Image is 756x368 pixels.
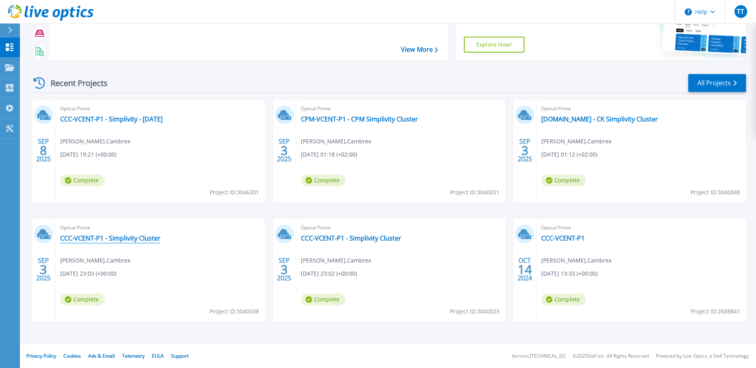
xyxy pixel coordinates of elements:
span: Project ID: 3040023 [450,307,499,316]
li: © 2025 Dell Inc. All Rights Reserved [573,354,649,359]
span: Optical Prime [60,104,260,113]
li: Version: [TECHNICAL_ID] [512,354,566,359]
span: Project ID: 3040038 [210,307,259,316]
div: SEP 2025 [517,136,532,165]
a: [DOMAIN_NAME] - CK Simplivity Cluster [541,115,658,123]
span: 3 [521,147,528,154]
a: Telemetry [122,352,145,359]
span: Complete [60,294,105,305]
a: Explore Now! [464,37,524,53]
span: 8 [40,147,47,154]
a: CCC-VCENT-P1 - Simplivity Cluster [301,234,401,242]
a: Support [171,352,189,359]
span: [DATE] 19:21 (+00:00) [60,150,116,159]
span: [PERSON_NAME] , Cambrex [301,256,371,265]
span: [PERSON_NAME] , Cambrex [60,137,130,146]
a: CCC-VCENT-P1 - Simplivity - [DATE] [60,115,163,123]
div: SEP 2025 [277,136,292,165]
span: Optical Prime [301,104,501,113]
a: CPM-VCENT-P1 - CPM Simplivity Cluster [301,115,418,123]
span: [DATE] 01:18 (+02:00) [301,150,357,159]
span: [DATE] 23:02 (+00:00) [301,269,357,278]
a: Privacy Policy [26,352,56,359]
span: Optical Prime [60,223,260,232]
a: CCC-VCENT-P1 [541,234,585,242]
span: Complete [301,174,346,186]
span: Complete [301,294,346,305]
span: [PERSON_NAME] , Cambrex [60,256,130,265]
span: Project ID: 3046301 [210,188,259,197]
div: Recent Projects [31,73,118,93]
span: 14 [518,266,532,273]
a: Ads & Email [88,352,115,359]
span: Project ID: 2688841 [691,307,740,316]
li: Powered by Live Optics, a Dell Technology [656,354,749,359]
div: SEP 2025 [36,255,51,284]
span: Complete [60,174,105,186]
a: Cookies [63,352,81,359]
span: [PERSON_NAME] , Cambrex [301,137,371,146]
span: Complete [541,174,586,186]
div: SEP 2025 [277,255,292,284]
a: EULA [152,352,164,359]
span: 3 [281,147,288,154]
span: Project ID: 3040048 [691,188,740,197]
span: Project ID: 3040051 [450,188,499,197]
span: 3 [281,266,288,273]
div: OCT 2024 [517,255,532,284]
a: CCC-VCENT-P1 - Simplivity Cluster [60,234,161,242]
div: SEP 2025 [36,136,51,165]
span: [DATE] 13:33 (+00:00) [541,269,597,278]
span: [DATE] 01:12 (+02:00) [541,150,597,159]
span: Optical Prime [541,223,741,232]
span: [PERSON_NAME] , Cambrex [541,256,611,265]
span: 3 [40,266,47,273]
span: Optical Prime [541,104,741,113]
span: [DATE] 23:03 (+00:00) [60,269,116,278]
a: All Projects [688,74,746,92]
span: [PERSON_NAME] , Cambrex [541,137,611,146]
span: Complete [541,294,586,305]
span: TT [737,8,744,15]
a: View More [401,46,438,53]
span: Optical Prime [301,223,501,232]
